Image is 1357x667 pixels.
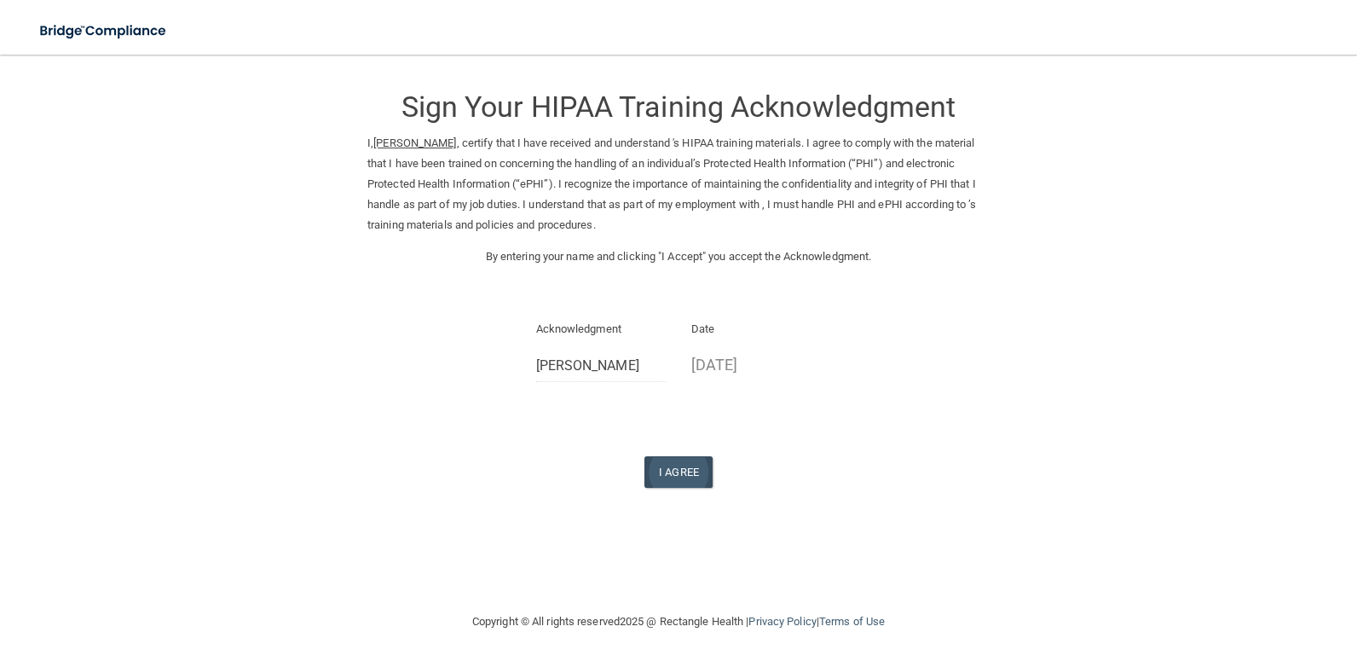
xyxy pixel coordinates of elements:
[367,246,990,267] p: By entering your name and clicking "I Accept" you accept the Acknowledgment.
[367,133,990,235] p: I, , certify that I have received and understand 's HIPAA training materials. I agree to comply w...
[367,91,990,123] h3: Sign Your HIPAA Training Acknowledgment
[536,351,667,382] input: Full Name
[536,319,667,339] p: Acknowledgment
[373,136,456,149] ins: [PERSON_NAME]
[819,615,885,628] a: Terms of Use
[691,351,822,379] p: [DATE]
[644,456,713,488] button: I Agree
[748,615,816,628] a: Privacy Policy
[367,594,990,649] div: Copyright © All rights reserved 2025 @ Rectangle Health | |
[691,319,822,339] p: Date
[26,14,182,49] img: bridge_compliance_login_screen.278c3ca4.svg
